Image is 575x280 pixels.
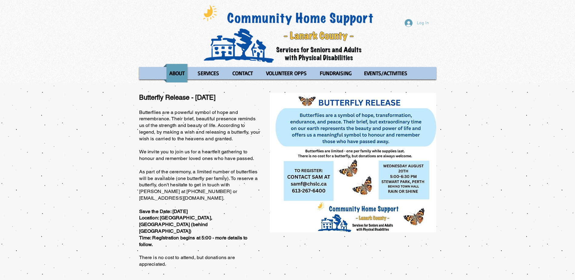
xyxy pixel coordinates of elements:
button: Log In [400,17,433,29]
a: VOLUNTEER OPPS [260,64,313,82]
nav: Site [139,64,436,82]
p: EVENTS/ACTIVITIES [361,64,410,82]
a: ABOUT [163,64,190,82]
p: SERVICES [195,64,222,82]
span: Log In [415,20,431,26]
a: EVENTS/ACTIVITIES [358,64,413,82]
p: VOLUNTEER OPPS [263,64,309,82]
a: SERVICES [192,64,225,82]
p: ABOUT [167,64,187,82]
span: Save the Date: [DATE] Location: [GEOGRAPHIC_DATA], [GEOGRAPHIC_DATA] (behind [GEOGRAPHIC_DATA]) T... [139,208,248,247]
span: Butterfly Release - [DATE] [139,94,216,101]
img: butterfly_release_2025.jpg [270,93,436,232]
a: FUNDRAISING [314,64,357,82]
p: CONTACT [230,64,256,82]
p: FUNDRAISING [317,64,354,82]
span: Butterflies are a powerful symbol of hope and remembrance. Their brief, beautiful presence remind... [139,109,260,267]
a: CONTACT [226,64,259,82]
